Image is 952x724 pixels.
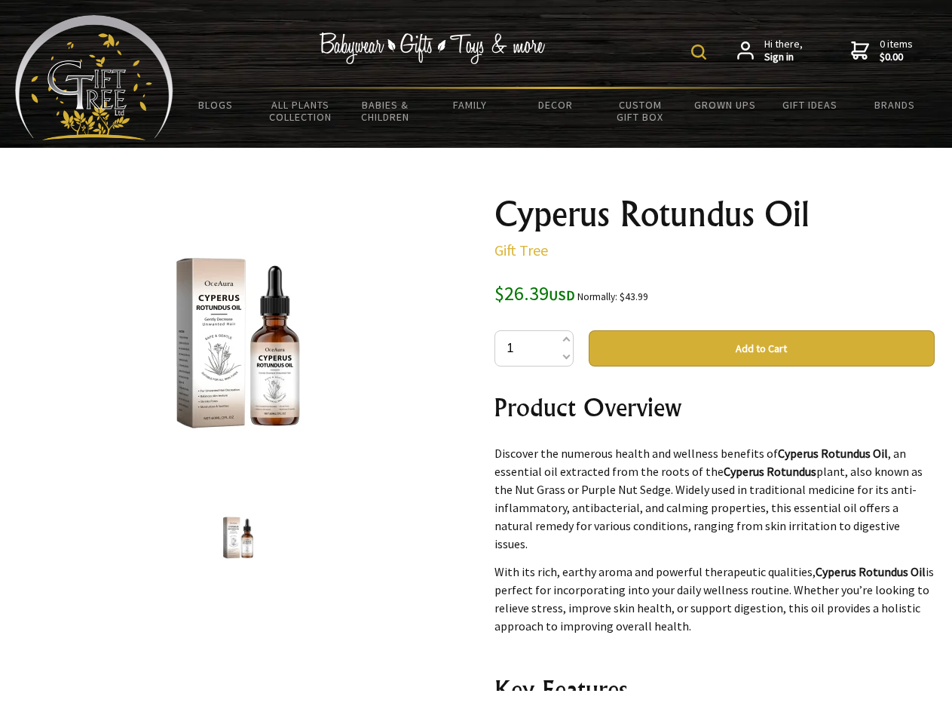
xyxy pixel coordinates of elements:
[259,89,344,133] a: All Plants Collection
[494,563,935,635] p: With its rich, earthy aroma and powerful therapeutic qualities, is perfect for incorporating into...
[210,509,267,566] img: Cyperus Rotundus Oil
[851,38,913,64] a: 0 items$0.00
[173,89,259,121] a: BLOGS
[764,51,803,64] strong: Sign in
[589,330,935,367] button: Add to Cart
[778,446,888,461] strong: Cyperus Rotundus Oil
[494,444,935,553] p: Discover the numerous health and wellness benefits of , an essential oil extracted from the roots...
[764,38,803,64] span: Hi there,
[320,32,546,64] img: Babywear - Gifts - Toys & more
[767,89,853,121] a: Gift Ideas
[494,281,575,305] span: $26.39
[737,38,803,64] a: Hi there,Sign in
[494,671,935,707] h2: Key Features
[682,89,767,121] a: Grown Ups
[494,196,935,232] h1: Cyperus Rotundus Oil
[549,287,575,304] span: USD
[880,51,913,64] strong: $0.00
[343,89,428,133] a: Babies & Children
[816,564,926,579] strong: Cyperus Rotundus Oil
[880,37,913,64] span: 0 items
[494,241,548,259] a: Gift Tree
[121,225,356,461] img: Cyperus Rotundus Oil
[691,44,706,60] img: product search
[15,15,173,140] img: Babyware - Gifts - Toys and more...
[853,89,938,121] a: Brands
[724,464,816,479] strong: Cyperus Rotundus
[428,89,513,121] a: Family
[577,290,648,303] small: Normally: $43.99
[513,89,598,121] a: Decor
[494,389,935,425] h2: Product Overview
[598,89,683,133] a: Custom Gift Box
